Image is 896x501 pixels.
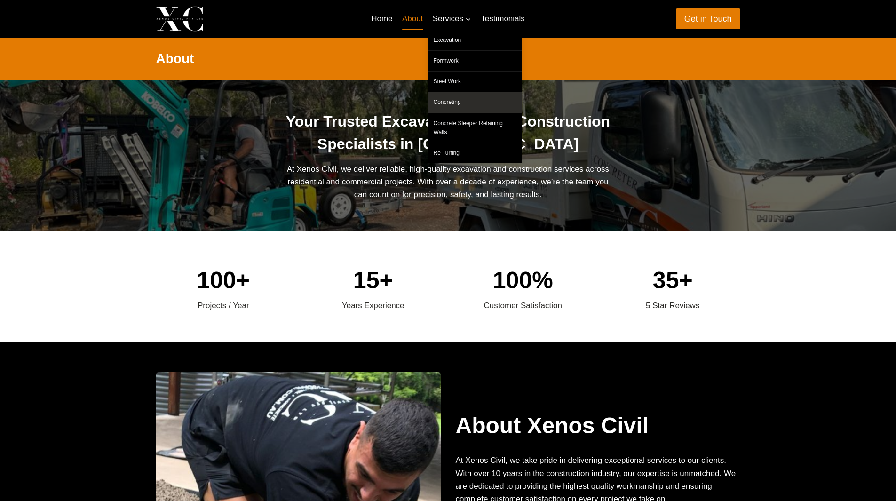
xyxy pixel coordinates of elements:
[605,299,740,312] div: 5 Star Reviews
[156,49,740,69] h2: About
[156,6,203,31] img: Xenos Civil
[366,8,397,30] a: Home
[366,8,530,30] nav: Primary Navigation
[428,113,522,143] a: Concrete Sleeper Retaining Walls
[428,30,522,50] a: Excavation
[456,409,740,443] h2: About Xenos Civil
[282,110,614,155] h1: Your Trusted Excavation & Civil Construction Specialists in [GEOGRAPHIC_DATA]
[306,262,441,299] div: 15+
[282,163,614,201] p: At Xenos Civil, we deliver reliable, high-quality excavation and construction services across res...
[456,262,591,299] div: 100%
[428,143,522,163] a: Re Turfing
[156,262,291,299] div: 100+
[676,8,740,29] a: Get in Touch
[397,8,428,30] a: About
[428,51,522,71] a: Formwork
[156,299,291,312] div: Projects / Year
[428,72,522,92] a: Steel Work
[428,8,476,30] button: Child menu of Services
[476,8,530,30] a: Testimonials
[211,11,277,26] p: Xenos Civil
[605,262,740,299] div: 35+
[156,6,277,31] a: Xenos Civil
[306,299,441,312] div: Years Experience
[428,92,522,112] a: Concreting
[456,299,591,312] div: Customer Satisfaction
